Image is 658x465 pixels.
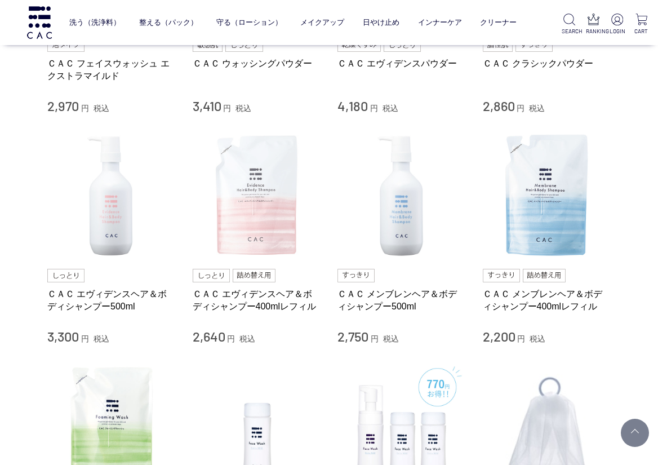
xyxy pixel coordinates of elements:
img: すっきり [515,38,553,52]
img: すっきり [483,269,520,282]
span: 税込 [383,104,398,113]
img: 泡タイプ [47,38,85,52]
a: ＣＡＣ エヴィデンスヘア＆ボディシャンプー500ml [47,288,176,312]
img: ＣＡＣ メンブレンヘア＆ボディシャンプー500ml [337,132,466,260]
a: ＣＡＣ クラシックパウダー [483,57,611,69]
a: RANKING [586,14,601,36]
span: 2,200 [483,328,515,344]
img: logo [25,6,54,38]
a: 整える（パック） [139,10,198,36]
span: 円 [81,334,89,343]
a: インナーケア [418,10,462,36]
span: 円 [517,334,525,343]
span: 円 [81,104,89,113]
span: 円 [223,104,231,113]
a: 日やけ止め [363,10,399,36]
a: LOGIN [610,14,625,36]
span: 税込 [239,334,255,343]
img: しっとり [193,269,230,282]
a: ＣＡＣ エヴィデンスヘア＆ボディシャンプー400mlレフィル [193,288,321,312]
span: 税込 [94,334,109,343]
span: 3,410 [193,98,221,114]
span: 円 [227,334,235,343]
span: 4,180 [337,98,368,114]
img: ＣＡＣ エヴィデンスヘア＆ボディシャンプー400mlレフィル [193,132,321,260]
span: 円 [370,104,378,113]
img: すっきり [337,269,375,282]
img: 詰め替え用 [233,269,276,282]
span: 税込 [235,104,251,113]
a: ＣＡＣ ウォッシングパウダー [193,57,321,69]
img: ＣＡＣ メンブレンヘア＆ボディシャンプー400mlレフィル [483,132,611,260]
p: SEARCH [562,27,577,36]
p: CART [634,27,649,36]
span: 2,640 [193,328,225,344]
a: 洗う（洗浄料） [69,10,121,36]
p: LOGIN [610,27,625,36]
a: ＣＡＣ フェイスウォッシュ エクストラマイルド [47,57,176,82]
img: 詰め替え用 [523,269,566,282]
img: しっとり [47,269,85,282]
a: CART [634,14,649,36]
span: 税込 [383,334,399,343]
span: 円 [517,104,524,113]
a: メイクアップ [300,10,344,36]
span: 税込 [530,334,545,343]
a: ＣＡＣ メンブレンヘア＆ボディシャンプー500ml [337,288,466,312]
span: 2,860 [483,98,515,114]
p: RANKING [586,27,601,36]
a: ＣＡＣ メンブレンヘア＆ボディシャンプー400mlレフィル [483,288,611,312]
a: ＣＡＣ エヴィデンスパウダー [337,57,466,69]
span: 2,750 [337,328,368,344]
img: ＣＡＣ エヴィデンスヘア＆ボディシャンプー500ml [47,132,176,260]
span: 円 [371,334,379,343]
a: SEARCH [562,14,577,36]
span: 税込 [94,104,109,113]
a: クリーナー [480,10,517,36]
span: 税込 [529,104,545,113]
a: 守る（ローション） [216,10,282,36]
span: 3,300 [47,328,79,344]
span: 2,970 [47,98,79,114]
